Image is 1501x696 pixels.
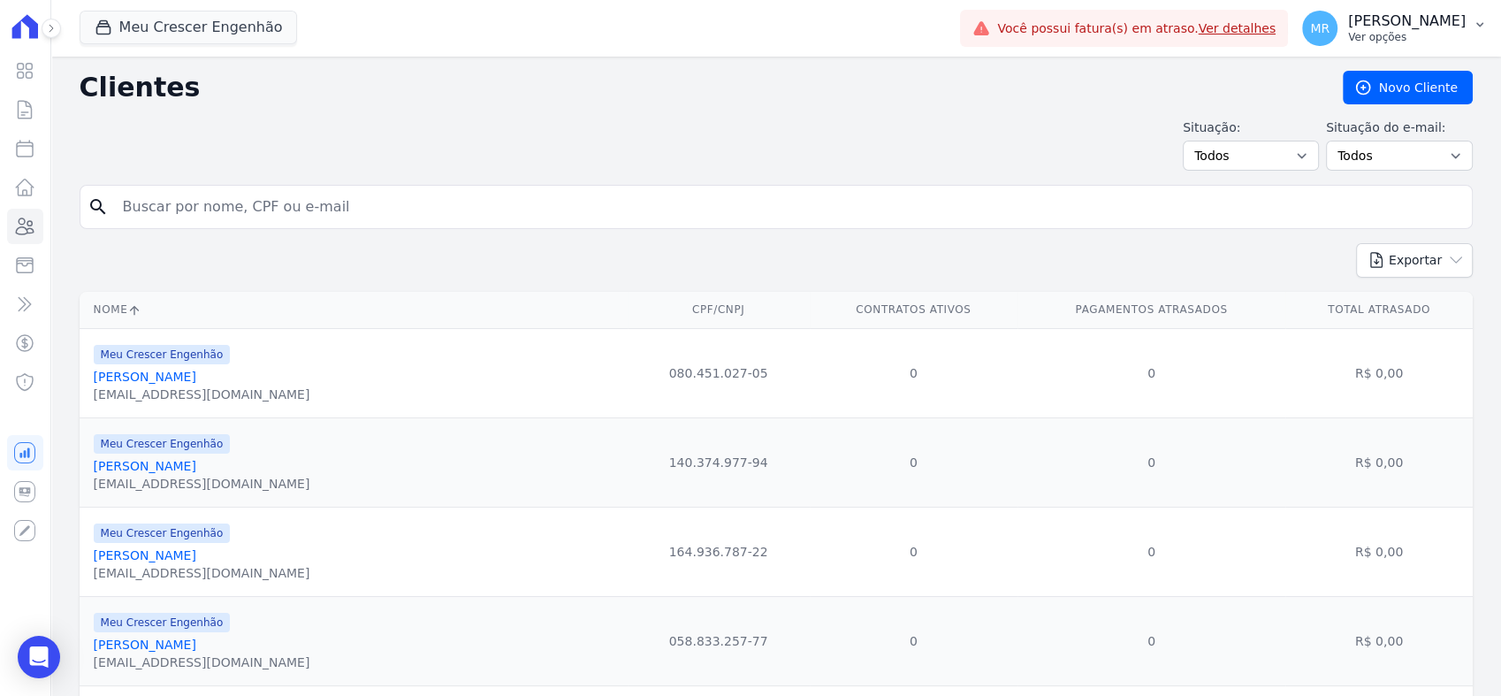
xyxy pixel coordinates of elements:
[1017,292,1285,328] th: Pagamentos Atrasados
[94,524,231,543] span: Meu Crescer Engenhão
[810,507,1018,596] td: 0
[94,548,196,562] a: [PERSON_NAME]
[94,370,196,384] a: [PERSON_NAME]
[1285,507,1473,596] td: R$ 0,00
[1343,71,1473,104] a: Novo Cliente
[628,596,810,685] td: 058.833.257-77
[94,613,231,632] span: Meu Crescer Engenhão
[1326,119,1473,137] label: Situação do e-mail:
[1183,119,1319,137] label: Situação:
[628,417,810,507] td: 140.374.977-94
[94,386,310,403] div: [EMAIL_ADDRESS][DOMAIN_NAME]
[1285,596,1473,685] td: R$ 0,00
[1310,22,1330,34] span: MR
[94,475,310,493] div: [EMAIL_ADDRESS][DOMAIN_NAME]
[1017,596,1285,685] td: 0
[1017,417,1285,507] td: 0
[94,434,231,454] span: Meu Crescer Engenhão
[18,636,60,678] div: Open Intercom Messenger
[1017,328,1285,417] td: 0
[1348,12,1466,30] p: [PERSON_NAME]
[810,596,1018,685] td: 0
[80,72,1314,103] h2: Clientes
[1285,417,1473,507] td: R$ 0,00
[80,11,298,44] button: Meu Crescer Engenhão
[810,292,1018,328] th: Contratos Ativos
[628,292,810,328] th: CPF/CNPJ
[94,638,196,652] a: [PERSON_NAME]
[94,345,231,364] span: Meu Crescer Engenhão
[810,417,1018,507] td: 0
[628,507,810,596] td: 164.936.787-22
[88,196,109,218] i: search
[1356,243,1473,278] button: Exportar
[1288,4,1501,53] button: MR [PERSON_NAME] Ver opções
[1285,292,1473,328] th: Total Atrasado
[1017,507,1285,596] td: 0
[1285,328,1473,417] td: R$ 0,00
[94,654,310,671] div: [EMAIL_ADDRESS][DOMAIN_NAME]
[94,459,196,473] a: [PERSON_NAME]
[112,189,1465,225] input: Buscar por nome, CPF ou e-mail
[997,19,1276,38] span: Você possui fatura(s) em atraso.
[1199,21,1276,35] a: Ver detalhes
[1348,30,1466,44] p: Ver opções
[628,328,810,417] td: 080.451.027-05
[94,564,310,582] div: [EMAIL_ADDRESS][DOMAIN_NAME]
[80,292,628,328] th: Nome
[810,328,1018,417] td: 0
